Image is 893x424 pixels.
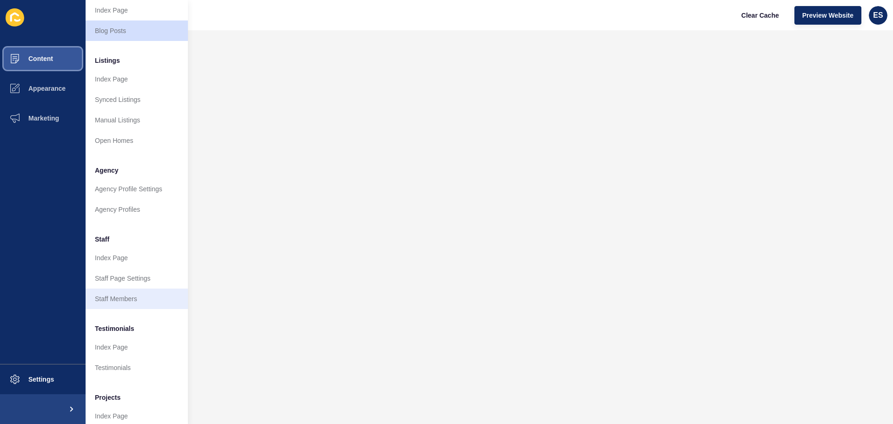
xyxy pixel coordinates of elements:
span: Projects [95,393,120,402]
span: Testimonials [95,324,134,333]
a: Agency Profiles [86,199,188,220]
a: Manual Listings [86,110,188,130]
span: Listings [95,56,120,65]
a: Synced Listings [86,89,188,110]
a: Index Page [86,248,188,268]
a: Index Page [86,337,188,357]
a: Staff Page Settings [86,268,188,289]
button: Clear Cache [733,6,787,25]
a: Blog Posts [86,20,188,41]
a: Staff Members [86,289,188,309]
a: Open Homes [86,130,188,151]
button: Preview Website [794,6,861,25]
span: Clear Cache [741,11,779,20]
a: Index Page [86,69,188,89]
span: ES [873,11,883,20]
a: Testimonials [86,357,188,378]
span: Agency [95,166,119,175]
span: Preview Website [802,11,853,20]
a: Agency Profile Settings [86,179,188,199]
span: Staff [95,235,109,244]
